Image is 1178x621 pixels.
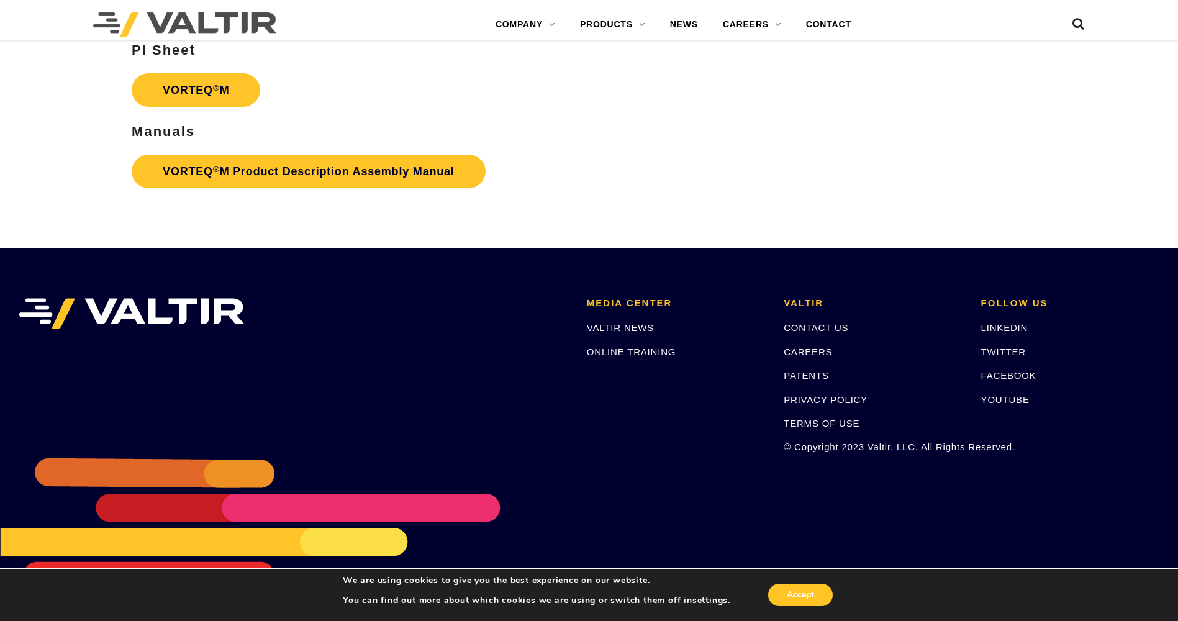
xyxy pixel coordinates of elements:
img: Valtir [93,12,276,37]
p: © Copyright 2023 Valtir, LLC. All Rights Reserved. [784,440,962,454]
a: NEWS [658,12,710,37]
a: TWITTER [981,347,1026,357]
a: CAREERS [784,347,832,357]
button: Accept [768,584,833,606]
h2: FOLLOW US [981,298,1159,309]
a: PRODUCTS [568,12,658,37]
a: TERMS OF USE [784,418,859,428]
a: PATENTS [784,370,829,381]
sup: ® [213,83,220,93]
a: CONTACT [794,12,864,37]
sup: ® [213,165,220,174]
img: VALTIR [19,298,244,329]
a: ONLINE TRAINING [587,347,676,357]
p: We are using cookies to give you the best experience on our website. [343,575,730,586]
strong: PI Sheet [132,42,196,58]
button: settings [692,595,728,606]
h2: MEDIA CENTER [587,298,765,309]
a: CAREERS [710,12,794,37]
a: YOUTUBE [981,394,1030,405]
a: FACEBOOK [981,370,1036,381]
h2: VALTIR [784,298,962,309]
p: You can find out more about which cookies we are using or switch them off in . [343,595,730,606]
a: VORTEQ®M Product Description Assembly Manual [132,155,486,188]
a: VALTIR NEWS [587,322,654,333]
a: PRIVACY POLICY [784,394,868,405]
a: VORTEQ®M [132,73,260,107]
a: LINKEDIN [981,322,1028,333]
strong: Manuals [132,124,195,139]
a: CONTACT US [784,322,848,333]
a: COMPANY [483,12,568,37]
